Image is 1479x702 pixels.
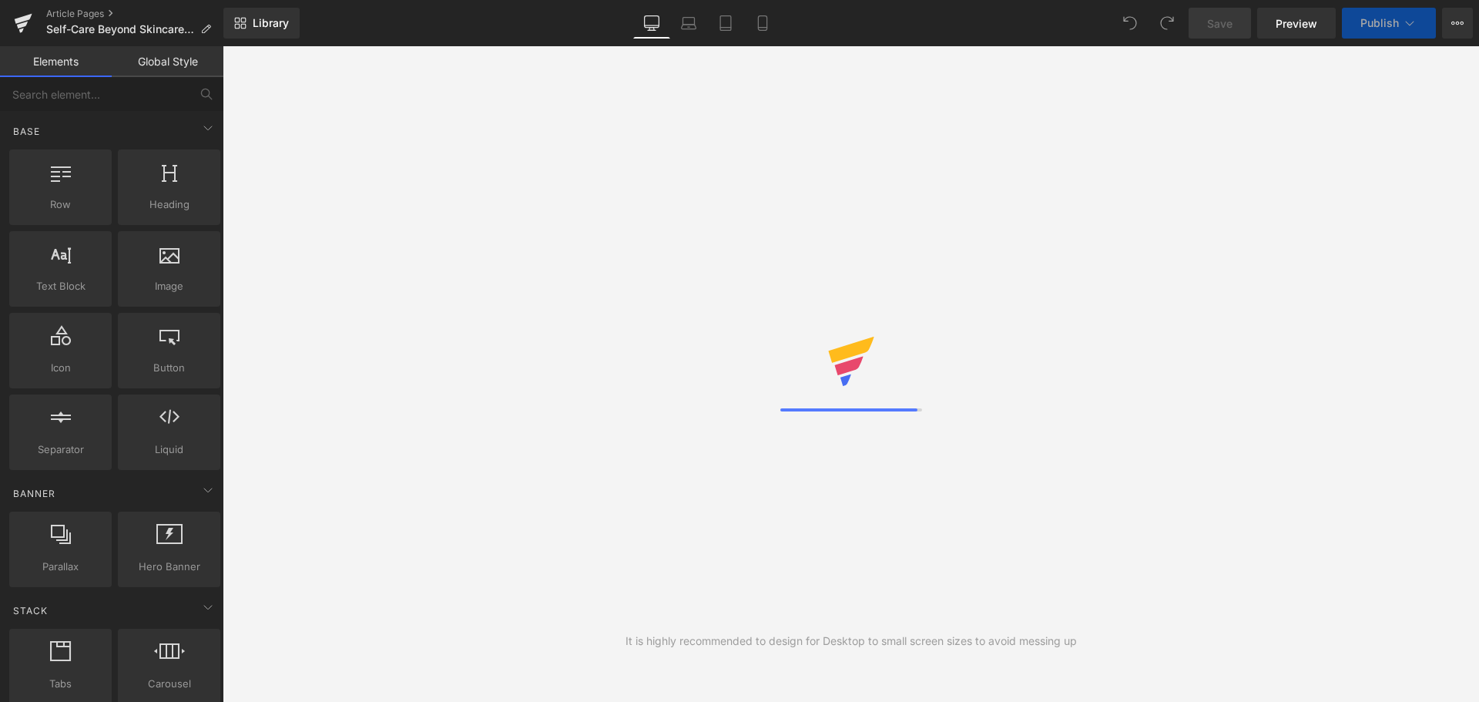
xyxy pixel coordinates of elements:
a: Laptop [670,8,707,39]
button: Undo [1115,8,1145,39]
button: Publish [1342,8,1436,39]
span: Stack [12,603,49,618]
span: Parallax [14,559,107,575]
span: Carousel [122,676,216,692]
span: Tabs [14,676,107,692]
span: Preview [1276,15,1317,32]
span: Separator [14,442,107,458]
div: It is highly recommended to design for Desktop to small screen sizes to avoid messing up [625,633,1077,650]
span: Image [122,278,216,294]
span: Icon [14,360,107,376]
span: Publish [1360,17,1399,29]
span: Row [14,196,107,213]
span: Hero Banner [122,559,216,575]
span: Button [122,360,216,376]
span: Self-Care Beyond Skincare: Including Sexual Wellness in Your Routine [46,23,194,35]
a: Preview [1257,8,1336,39]
span: Banner [12,486,57,501]
span: Liquid [122,442,216,458]
span: Base [12,124,42,139]
span: Save [1207,15,1232,32]
a: Article Pages [46,8,223,20]
button: More [1442,8,1473,39]
a: New Library [223,8,300,39]
a: Global Style [112,46,223,77]
span: Heading [122,196,216,213]
button: Redo [1152,8,1182,39]
a: Mobile [744,8,781,39]
a: Tablet [707,8,744,39]
span: Library [253,16,289,30]
span: Text Block [14,278,107,294]
a: Desktop [633,8,670,39]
